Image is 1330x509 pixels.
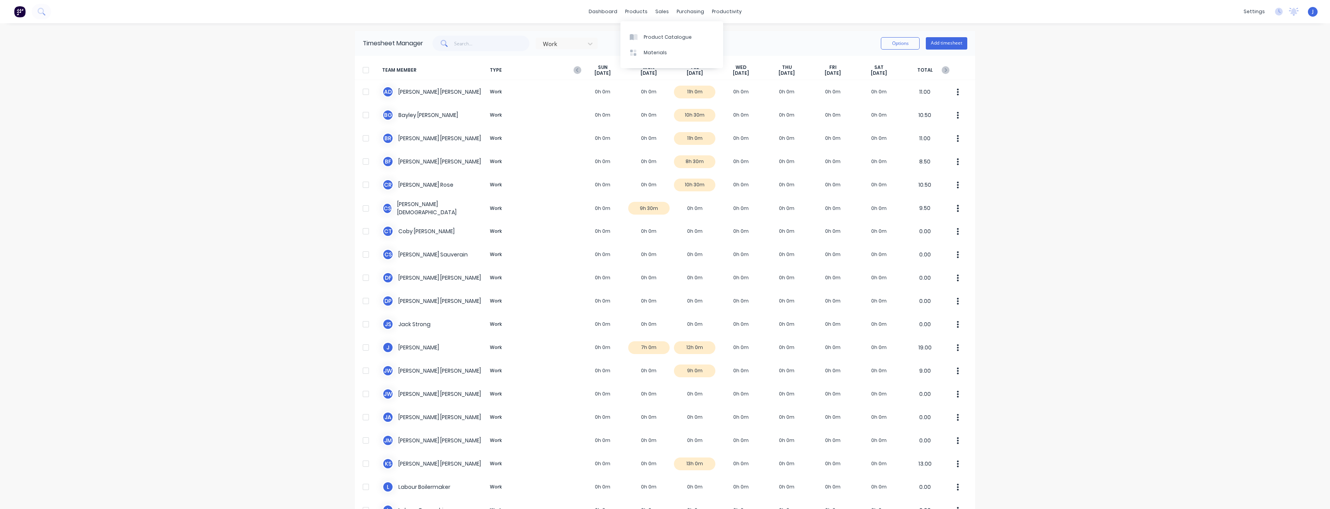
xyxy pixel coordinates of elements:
div: products [621,6,651,17]
span: [DATE] [825,70,841,76]
input: Search... [454,36,530,51]
div: Timesheet Manager [363,39,423,48]
span: [DATE] [733,70,749,76]
a: Materials [620,45,723,60]
span: THU [782,64,792,71]
span: [DATE] [687,70,703,76]
span: TEAM MEMBER [382,64,487,76]
span: SUN [598,64,608,71]
span: SAT [874,64,884,71]
span: TYPE [487,64,580,76]
div: Materials [644,49,667,56]
div: productivity [708,6,746,17]
span: [DATE] [871,70,887,76]
div: purchasing [673,6,708,17]
div: sales [651,6,673,17]
button: Options [881,37,920,50]
span: [DATE] [779,70,795,76]
button: Add timesheet [926,37,967,50]
div: settings [1240,6,1269,17]
a: Product Catalogue [620,29,723,45]
img: Factory [14,6,26,17]
span: TOTAL [902,64,948,76]
span: [DATE] [641,70,657,76]
span: WED [736,64,746,71]
span: [DATE] [594,70,611,76]
div: Product Catalogue [644,34,692,41]
span: FRI [829,64,837,71]
span: J [1312,8,1314,15]
a: dashboard [585,6,621,17]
